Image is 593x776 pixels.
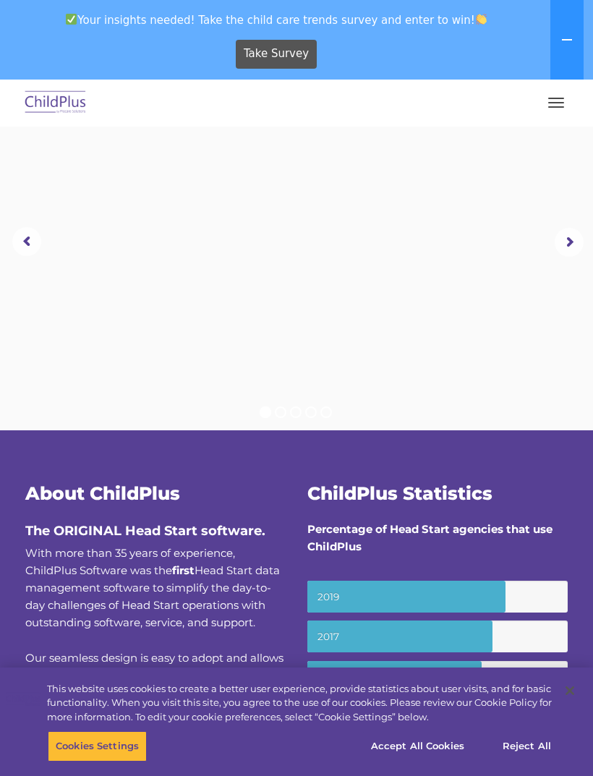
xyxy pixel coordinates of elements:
[25,482,180,504] span: About ChildPlus
[6,6,547,34] span: Your insights needed! Take the child care trends survey and enter to win!
[25,546,280,629] span: With more than 35 years of experience, ChildPlus Software was the Head Start data management soft...
[476,14,487,25] img: 👏
[244,41,309,67] span: Take Survey
[482,731,572,762] button: Reject All
[307,661,568,693] small: 2016
[554,675,586,707] button: Close
[47,682,552,725] div: This website uses cookies to create a better user experience, provide statistics about user visit...
[307,581,568,613] small: 2019
[48,731,147,762] button: Cookies Settings
[307,621,568,652] small: 2017
[363,731,472,762] button: Accept All Cookies
[25,651,285,769] span: Our seamless design is easy to adopt and allows users to customize nearly every feature for a tru...
[307,522,553,553] strong: Percentage of Head Start agencies that use ChildPlus
[307,482,492,504] span: ChildPlus Statistics
[172,563,195,577] b: first
[66,14,77,25] img: ✅
[236,40,317,69] a: Take Survey
[25,523,265,539] span: The ORIGINAL Head Start software.
[22,86,90,120] img: ChildPlus by Procare Solutions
